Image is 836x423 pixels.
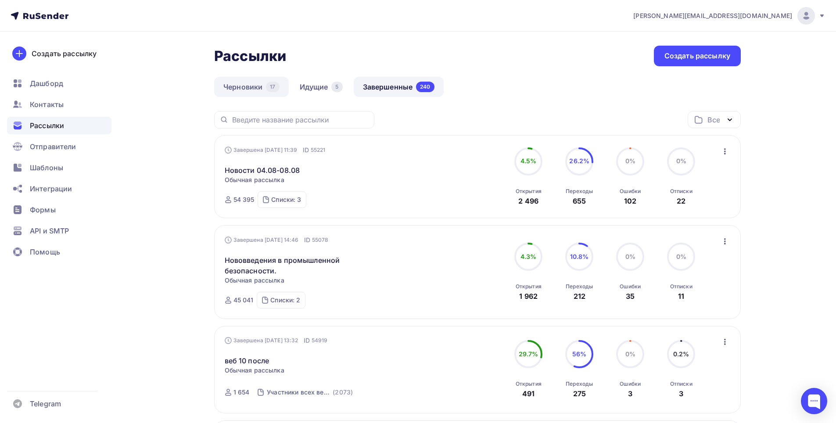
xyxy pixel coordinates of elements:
span: 4.3% [520,253,537,260]
div: Открытия [516,380,542,387]
span: API и SMTP [30,226,69,236]
a: Участники всех вебинаров (1-9) (2073) [266,385,354,399]
div: 11 [678,291,684,301]
div: 5 [331,82,342,92]
span: 54919 [312,336,328,345]
span: Обычная рассылка [225,366,284,375]
div: Участники всех вебинаров (1-9) [267,388,331,397]
a: Черновики17 [214,77,289,97]
div: 655 [573,196,586,206]
a: Шаблоны [7,159,111,176]
div: 102 [624,196,636,206]
div: Переходы [566,380,593,387]
span: 0% [625,253,635,260]
span: Telegram [30,398,61,409]
div: (2073) [333,388,353,397]
span: 0.2% [673,350,689,358]
button: Все [688,111,741,128]
div: Завершена [DATE] 11:39 [225,146,326,154]
div: 491 [522,388,535,399]
a: веб 10 после [225,355,269,366]
span: 29.7% [519,350,538,358]
div: Открытия [516,283,542,290]
div: Ошибки [620,380,641,387]
a: [PERSON_NAME][EMAIL_ADDRESS][DOMAIN_NAME] [633,7,825,25]
div: Отписки [670,380,692,387]
div: Ошибки [620,283,641,290]
div: Списки: 3 [271,195,301,204]
div: 54 395 [233,195,255,204]
div: 35 [626,291,635,301]
span: Отправители [30,141,76,152]
div: 1 654 [233,388,250,397]
div: Списки: 2 [270,296,300,305]
div: Создать рассылку [664,51,730,61]
div: Ошибки [620,188,641,195]
a: Завершенные240 [354,77,444,97]
div: Открытия [516,188,542,195]
div: 3 [679,388,683,399]
div: Все [707,115,720,125]
span: Рассылки [30,120,64,131]
span: 0% [676,157,686,165]
span: 0% [676,253,686,260]
div: 212 [574,291,585,301]
span: Интеграции [30,183,72,194]
div: Завершена [DATE] 13:32 [225,336,328,345]
span: 10.8% [570,253,589,260]
span: Помощь [30,247,60,257]
h2: Рассылки [214,47,286,65]
span: 0% [625,350,635,358]
div: Отписки [670,283,692,290]
a: Контакты [7,96,111,113]
span: Контакты [30,99,64,110]
span: ID [304,336,310,345]
span: 26.2% [569,157,589,165]
span: [PERSON_NAME][EMAIL_ADDRESS][DOMAIN_NAME] [633,11,792,20]
div: Переходы [566,188,593,195]
span: ID [304,236,310,244]
div: Создать рассылку [32,48,97,59]
div: 275 [573,388,586,399]
a: Нововведения в промышленной безопасности. [225,255,375,276]
div: Переходы [566,283,593,290]
span: Формы [30,204,56,215]
div: 45 041 [233,296,254,305]
span: 4.5% [520,157,537,165]
div: Отписки [670,188,692,195]
div: Завершена [DATE] 14:46 [225,236,329,244]
div: 3 [628,388,632,399]
div: 2 496 [518,196,538,206]
span: 56% [572,350,586,358]
span: Шаблоны [30,162,63,173]
input: Введите название рассылки [232,115,369,125]
span: 55078 [312,236,329,244]
div: 240 [416,82,434,92]
div: 1 962 [519,291,538,301]
a: Формы [7,201,111,219]
span: Дашборд [30,78,63,89]
span: 55221 [311,146,326,154]
span: 0% [625,157,635,165]
span: Обычная рассылка [225,176,284,184]
div: 22 [677,196,685,206]
span: ID [303,146,309,154]
a: Рассылки [7,117,111,134]
a: Новости 04.08-08.08 [225,165,300,176]
a: Идущие5 [291,77,352,97]
div: 17 [266,82,279,92]
a: Отправители [7,138,111,155]
span: Обычная рассылка [225,276,284,285]
a: Дашборд [7,75,111,92]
